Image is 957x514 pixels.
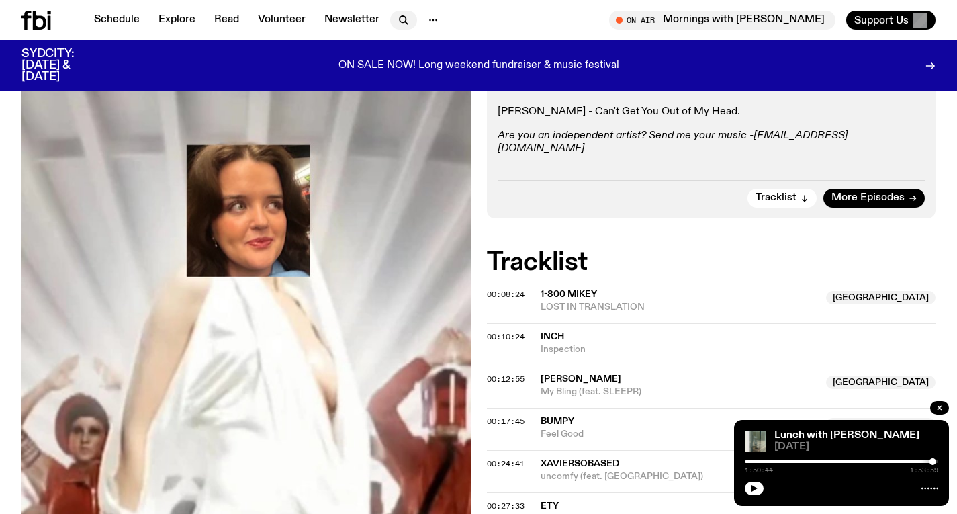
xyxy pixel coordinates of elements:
[854,14,909,26] span: Support Us
[826,291,936,304] span: [GEOGRAPHIC_DATA]
[498,105,925,118] p: [PERSON_NAME] - Can't Get You Out of My Head.
[846,11,936,30] button: Support Us
[541,290,597,299] span: 1-800 Mikey
[487,374,525,384] span: 00:12:55
[541,332,564,341] span: Inch
[541,417,574,426] span: Bumpy
[541,343,936,356] span: Inspection
[831,193,905,203] span: More Episodes
[774,442,938,452] span: [DATE]
[541,301,819,314] span: LOST IN TRANSLATION
[487,458,525,469] span: 00:24:41
[316,11,388,30] a: Newsletter
[250,11,314,30] a: Volunteer
[541,428,819,441] span: Feel Good
[487,251,936,275] h2: Tracklist
[910,467,938,474] span: 1:53:59
[826,418,936,431] span: [GEOGRAPHIC_DATA]
[487,416,525,427] span: 00:17:45
[823,189,925,208] a: More Episodes
[150,11,203,30] a: Explore
[487,501,525,511] span: 00:27:33
[498,130,754,141] em: Are you an independent artist? Send me your music -
[541,501,559,511] span: Ety
[747,189,817,208] button: Tracklist
[609,11,835,30] button: On AirMornings with [PERSON_NAME]
[826,376,936,389] span: [GEOGRAPHIC_DATA]
[86,11,148,30] a: Schedule
[774,430,919,441] a: Lunch with [PERSON_NAME]
[541,470,936,483] span: uncomfy (feat. [GEOGRAPHIC_DATA])
[541,459,619,468] span: xaviersobased
[338,60,619,72] p: ON SALE NOW! Long weekend fundraiser & music festival
[541,374,621,384] span: [PERSON_NAME]
[21,48,107,83] h3: SYDCITY: [DATE] & [DATE]
[745,467,773,474] span: 1:50:44
[487,331,525,342] span: 00:10:24
[756,193,796,203] span: Tracklist
[487,289,525,300] span: 00:08:24
[541,386,819,398] span: My Bling (feat. SLEEPR)
[206,11,247,30] a: Read
[498,130,848,154] a: [EMAIL_ADDRESS][DOMAIN_NAME]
